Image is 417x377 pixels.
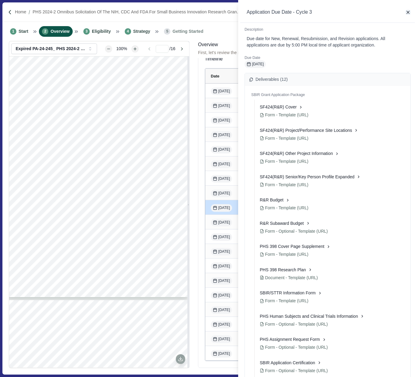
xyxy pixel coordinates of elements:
[265,298,275,304] span: Form
[276,112,278,118] span: -
[298,321,328,327] span: Template (URL)
[245,55,327,61] p: Due Date
[296,368,297,374] span: -
[260,174,354,180] p: SF424(R&R) Senior/Key Person Profile Expanded
[260,197,283,203] p: R&R Budget
[286,275,287,281] span: -
[265,321,275,327] span: Form
[265,228,275,235] span: Form
[260,243,324,250] p: PHS 398 Cover Page Supplement
[260,290,316,296] p: SBIR/STTR Information Form
[276,344,278,351] span: -
[265,251,275,258] span: Form
[288,275,318,281] span: Template (URL)
[279,158,308,165] span: Template (URL)
[260,220,304,227] p: R&R Subaward Budget
[276,158,278,165] span: -
[296,321,297,327] span: -
[260,313,358,320] p: PHS Human Subjects and Clinical Trials Information
[260,150,333,157] p: SF424(R&R) Other Project Information
[279,205,308,211] span: Template (URL)
[298,344,328,351] span: Template (URL)
[247,9,403,16] div: Application Due Date - Cycle 3
[251,90,404,100] p: SBIR Grant Application Package
[265,368,275,374] span: Form
[276,205,278,211] span: -
[265,344,275,351] span: Form
[279,368,294,374] span: Optional
[276,182,278,188] span: -
[296,228,297,235] span: -
[265,205,275,211] span: Form
[276,135,278,142] span: -
[279,228,294,235] span: Optional
[265,135,275,142] span: Form
[279,321,294,327] span: Optional
[276,298,278,304] span: -
[279,112,308,118] span: Template (URL)
[260,336,320,343] p: PHS Assignment Request Form
[276,251,278,258] span: -
[265,112,275,118] span: Form
[279,298,308,304] span: Template (URL)
[279,344,294,351] span: Optional
[276,368,278,374] span: -
[298,368,328,374] span: Template (URL)
[265,158,275,165] span: Form
[276,321,278,327] span: -
[260,267,306,273] p: PHS 398 Research Plan
[255,76,288,83] span: Deliverables ( 12 )
[279,251,308,258] span: Template (URL)
[279,135,308,142] span: Template (URL)
[260,104,297,110] p: SF424(R&R) Cover
[245,27,411,33] p: Description
[247,62,264,67] span: [DATE]
[279,182,308,188] span: Template (URL)
[260,127,352,134] p: SF424(R&R) Project/Performance Site Locations
[276,228,278,235] span: -
[260,360,315,366] p: SBIR Application Certification
[247,36,408,48] div: Due date for New, Renewal, Resubmission, and Revision applications. All applications are due by 5...
[245,60,266,68] button: [DATE]
[296,344,297,351] span: -
[265,275,285,281] span: Document
[298,228,328,235] span: Template (URL)
[265,182,275,188] span: Form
